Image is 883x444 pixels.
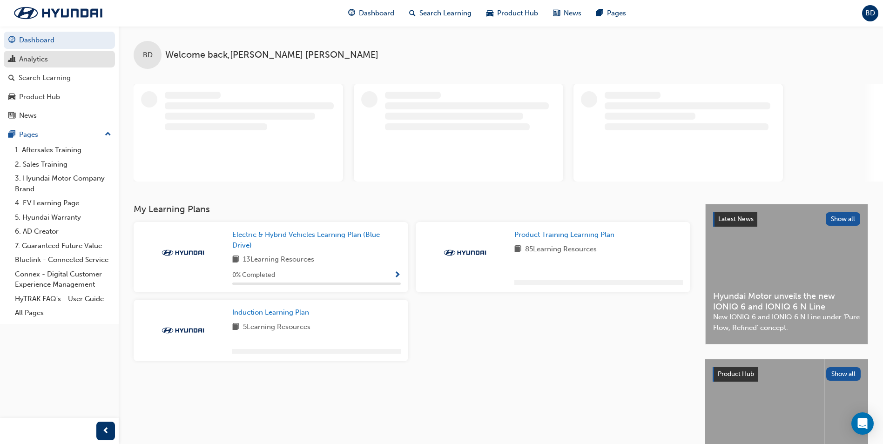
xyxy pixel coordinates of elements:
[525,244,597,256] span: 85 Learning Resources
[232,270,275,281] span: 0 % Completed
[102,425,109,437] span: prev-icon
[8,93,15,101] span: car-icon
[341,4,402,23] a: guage-iconDashboard
[8,74,15,82] span: search-icon
[11,157,115,172] a: 2. Sales Training
[4,107,115,124] a: News
[394,271,401,280] span: Show Progress
[232,254,239,266] span: book-icon
[8,36,15,45] span: guage-icon
[862,5,878,21] button: BD
[232,307,313,318] a: Induction Learning Plan
[19,54,48,65] div: Analytics
[851,412,874,435] div: Open Intercom Messenger
[243,322,310,333] span: 5 Learning Resources
[19,129,38,140] div: Pages
[486,7,493,19] span: car-icon
[11,196,115,210] a: 4. EV Learning Page
[713,367,861,382] a: Product HubShow all
[705,204,868,344] a: Latest NewsShow allHyundai Motor unveils the new IONIQ 6 and IONIQ 6 N LineNew IONIQ 6 and IONIQ ...
[11,143,115,157] a: 1. Aftersales Training
[11,306,115,320] a: All Pages
[5,3,112,23] img: Trak
[232,230,380,249] span: Electric & Hybrid Vehicles Learning Plan (Blue Drive)
[4,30,115,126] button: DashboardAnalyticsSearch LearningProduct HubNews
[718,215,754,223] span: Latest News
[826,212,861,226] button: Show all
[589,4,634,23] a: pages-iconPages
[165,50,378,61] span: Welcome back , [PERSON_NAME] [PERSON_NAME]
[394,269,401,281] button: Show Progress
[409,7,416,19] span: search-icon
[419,8,472,19] span: Search Learning
[4,32,115,49] a: Dashboard
[514,244,521,256] span: book-icon
[143,50,153,61] span: BD
[514,229,618,240] a: Product Training Learning Plan
[19,110,37,121] div: News
[157,248,209,257] img: Trak
[718,370,754,378] span: Product Hub
[134,204,690,215] h3: My Learning Plans
[4,126,115,143] button: Pages
[19,73,71,83] div: Search Learning
[243,254,314,266] span: 13 Learning Resources
[8,55,15,64] span: chart-icon
[497,8,538,19] span: Product Hub
[8,112,15,120] span: news-icon
[11,239,115,253] a: 7. Guaranteed Future Value
[596,7,603,19] span: pages-icon
[4,51,115,68] a: Analytics
[11,210,115,225] a: 5. Hyundai Warranty
[232,322,239,333] span: book-icon
[713,312,860,333] span: New IONIQ 6 and IONIQ 6 N Line under ‘Pure Flow, Refined’ concept.
[402,4,479,23] a: search-iconSearch Learning
[348,7,355,19] span: guage-icon
[865,8,875,19] span: BD
[564,8,581,19] span: News
[546,4,589,23] a: news-iconNews
[607,8,626,19] span: Pages
[4,88,115,106] a: Product Hub
[232,229,401,250] a: Electric & Hybrid Vehicles Learning Plan (Blue Drive)
[713,212,860,227] a: Latest NewsShow all
[713,291,860,312] span: Hyundai Motor unveils the new IONIQ 6 and IONIQ 6 N Line
[553,7,560,19] span: news-icon
[11,267,115,292] a: Connex - Digital Customer Experience Management
[4,69,115,87] a: Search Learning
[11,253,115,267] a: Bluelink - Connected Service
[479,4,546,23] a: car-iconProduct Hub
[439,248,491,257] img: Trak
[11,292,115,306] a: HyTRAK FAQ's - User Guide
[11,171,115,196] a: 3. Hyundai Motor Company Brand
[826,367,861,381] button: Show all
[359,8,394,19] span: Dashboard
[11,224,115,239] a: 6. AD Creator
[8,131,15,139] span: pages-icon
[157,326,209,335] img: Trak
[232,308,309,316] span: Induction Learning Plan
[105,128,111,141] span: up-icon
[514,230,614,239] span: Product Training Learning Plan
[19,92,60,102] div: Product Hub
